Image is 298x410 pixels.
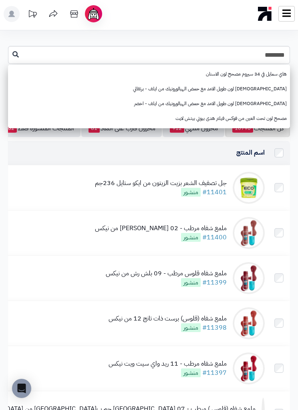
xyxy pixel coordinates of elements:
[8,96,290,111] a: [DEMOGRAPHIC_DATA] لون طويل الامد مع حمض الهيالورونيك من ايلف - اخضر
[170,124,184,133] span: 912
[81,119,162,137] a: مخزون قارب على النفاذ81
[225,119,290,137] a: كل المنتجات10790
[22,6,42,24] a: تحديثات المنصة
[95,179,227,188] div: جل تصفيف الشعر بزيت الزيتون من ايكو ستايل 236جم
[202,278,227,287] a: #11399
[202,368,227,378] a: #11397
[89,124,100,133] span: 81
[8,67,290,82] a: هاي سمايل في 34 سيروم مصحح لون الاسنان
[163,119,224,137] a: مخزون منتهي912
[181,278,201,287] span: منشور
[8,82,290,96] a: [DEMOGRAPHIC_DATA] لون طويل الامد مع حمض الهيالورونيك من ايلف - برتقالي
[181,233,201,242] span: منشور
[12,379,31,398] div: Open Intercom Messenger
[202,187,227,197] a: #11401
[181,188,201,197] span: منشور
[258,5,272,23] img: logo-mobile.png
[202,233,227,242] a: #11400
[106,269,227,278] div: ملمع شفاه قلوس مرطب - 09 بلش رش من نيكس
[232,124,253,133] span: 10790
[181,323,201,332] span: منشور
[109,359,227,368] div: ملمع شفاه مرطب - 11 ريد واي سيت ويت نيكس
[233,217,265,249] img: ملمع شفاه مرطب - 02 هيدرا هوني من نيكس
[233,172,265,204] img: جل تصفيف الشعر بزيت الزيتون من ايكو ستايل 236جم
[109,314,227,323] div: ملمع شفاه (قلوس) برست ذات تانج 12 من نيكس
[233,307,265,339] img: ملمع شفاه (قلوس) برست ذات تانج 12 من نيكس
[236,148,265,157] a: اسم المنتج
[95,224,227,233] div: ملمع شفاه مرطب - 02 [PERSON_NAME] من نيكس
[181,368,201,377] span: منشور
[233,352,265,384] img: ملمع شفاه مرطب - 11 ريد واي سيت ويت نيكس
[87,7,101,21] img: ai-face.png
[202,323,227,332] a: #11398
[8,111,290,126] a: مصحح لون تحت العين من فوكس فيلتر هدى بيوتي بيتش لايت
[233,262,265,294] img: ملمع شفاه قلوس مرطب - 09 بلش رش من نيكس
